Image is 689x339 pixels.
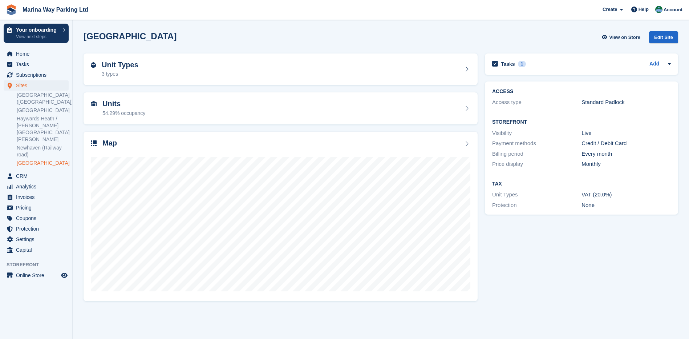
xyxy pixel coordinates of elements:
span: Coupons [16,213,60,223]
p: View next steps [16,33,59,40]
span: Sites [16,80,60,91]
div: Edit Site [649,31,678,43]
a: menu [4,49,69,59]
a: menu [4,203,69,213]
div: 1 [518,61,526,67]
span: Online Store [16,270,60,280]
img: stora-icon-8386f47178a22dfd0bd8f6a31ec36ba5ce8667c1dd55bd0f319d3a0aa187defe.svg [6,4,17,15]
div: Standard Padlock [581,98,671,107]
span: Pricing [16,203,60,213]
span: CRM [16,171,60,181]
h2: Storefront [492,119,671,125]
a: [GEOGRAPHIC_DATA] [17,160,69,167]
span: Create [603,6,617,13]
h2: Tax [492,181,671,187]
span: View on Store [609,34,640,41]
h2: [GEOGRAPHIC_DATA] [84,31,177,41]
div: Unit Types [492,191,581,199]
img: Paul Lewis [655,6,662,13]
p: Your onboarding [16,27,59,32]
a: menu [4,70,69,80]
a: Newhaven (Railway road) [17,144,69,158]
a: Haywards Heath / [PERSON_NAME][GEOGRAPHIC_DATA][PERSON_NAME] [17,115,69,143]
a: View on Store [601,31,643,43]
a: [GEOGRAPHIC_DATA] [17,107,69,114]
a: menu [4,245,69,255]
span: Protection [16,224,60,234]
a: Edit Site [649,31,678,46]
a: [GEOGRAPHIC_DATA] ([GEOGRAPHIC_DATA]) [17,92,69,105]
a: menu [4,80,69,91]
div: Access type [492,98,581,107]
img: unit-icn-7be61d7bf1b0ce9d3e12c5938cc71ed9869f7b940bace4675aadf7bd6d80202e.svg [91,101,97,106]
div: None [581,201,671,210]
a: menu [4,182,69,192]
span: Tasks [16,59,60,69]
div: 54.29% occupancy [102,109,145,117]
a: menu [4,192,69,202]
span: Analytics [16,182,60,192]
h2: ACCESS [492,89,671,95]
span: Account [664,6,682,13]
div: Price display [492,160,581,168]
div: Billing period [492,150,581,158]
a: Units 54.29% occupancy [84,92,478,124]
h2: Tasks [501,61,515,67]
span: Capital [16,245,60,255]
div: 3 types [102,70,138,78]
div: Payment methods [492,139,581,148]
img: map-icn-33ee37083ee616e46c38cad1a60f524a97daa1e2b2c8c0bc3eb3415660979fc1.svg [91,140,97,146]
div: Live [581,129,671,137]
div: Protection [492,201,581,210]
span: Subscriptions [16,70,60,80]
a: Unit Types 3 types [84,53,478,85]
a: menu [4,171,69,181]
span: Invoices [16,192,60,202]
div: Monthly [581,160,671,168]
h2: Unit Types [102,61,138,69]
div: Visibility [492,129,581,137]
a: Your onboarding View next steps [4,24,69,43]
a: Marina Way Parking Ltd [20,4,91,16]
span: Home [16,49,60,59]
a: Add [649,60,659,68]
div: Credit / Debit Card [581,139,671,148]
a: menu [4,270,69,280]
a: Map [84,132,478,302]
a: menu [4,59,69,69]
img: unit-type-icn-2b2737a686de81e16bb02015468b77c625bbabd49415b5ef34ead5e3b44a266d.svg [91,62,96,68]
a: menu [4,234,69,244]
h2: Map [102,139,117,147]
a: menu [4,213,69,223]
div: Every month [581,150,671,158]
span: Help [639,6,649,13]
a: Preview store [60,271,69,280]
div: VAT (20.0%) [581,191,671,199]
span: Storefront [7,261,72,268]
h2: Units [102,100,145,108]
span: Settings [16,234,60,244]
a: menu [4,224,69,234]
